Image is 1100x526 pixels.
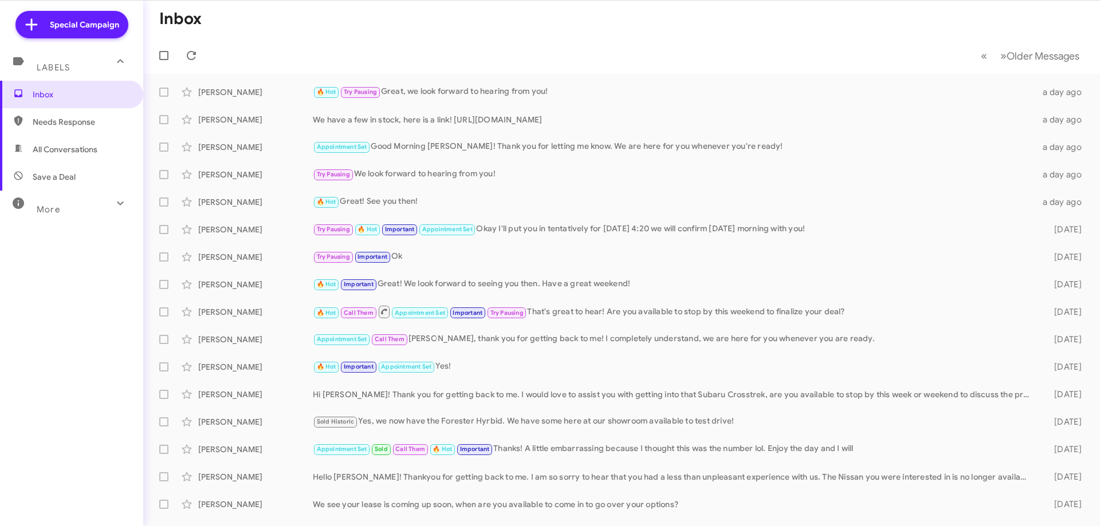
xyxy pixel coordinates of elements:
span: Appointment Set [422,226,473,233]
span: » [1000,49,1007,63]
div: [DATE] [1036,471,1091,483]
span: Try Pausing [317,171,350,178]
div: [DATE] [1036,499,1091,510]
div: [DATE] [1036,361,1091,373]
div: [PERSON_NAME] [198,224,313,235]
div: Hi [PERSON_NAME]! Thank you for getting back to me. I would love to assist you with getting into ... [313,389,1036,400]
span: Try Pausing [344,88,377,96]
div: [DATE] [1036,279,1091,290]
div: Good Morning [PERSON_NAME]! Thank you for letting me know. We are here for you whenever you're re... [313,140,1036,153]
span: 🔥 Hot [317,198,336,205]
div: We have a few in stock, here is a link! [URL][DOMAIN_NAME] [313,114,1036,125]
div: Hello [PERSON_NAME]! Thankyou for getting back to me. I am so sorry to hear that you had a less t... [313,471,1036,483]
div: [PERSON_NAME] [198,389,313,400]
div: a day ago [1036,196,1091,208]
div: [PERSON_NAME] [198,86,313,98]
span: Call Them [395,445,425,453]
div: [PERSON_NAME] [198,114,313,125]
div: [PERSON_NAME] [198,306,313,318]
button: Previous [974,44,994,68]
span: Labels [37,62,70,73]
span: Call Them [344,309,374,317]
span: Try Pausing [317,226,350,233]
div: a day ago [1036,114,1091,125]
span: 🔥 Hot [317,280,336,288]
div: [PERSON_NAME] [198,279,313,290]
div: Okay I'll put you in tentatively for [DATE] 4:20 we will confirm [DATE] morning with you! [313,223,1036,236]
span: 🔥 Hot [317,88,336,96]
div: [PERSON_NAME] [198,444,313,455]
span: 🔥 Hot [317,363,336,370]
span: Inbox [33,89,130,100]
span: Call Them [375,335,404,343]
span: Important [357,253,387,260]
div: [PERSON_NAME] [198,334,313,345]
span: Sold Historic [317,418,355,425]
span: Appointment Set [317,143,367,151]
div: a day ago [1036,169,1091,180]
div: [PERSON_NAME] [198,416,313,428]
div: Yes! [313,360,1036,373]
div: [DATE] [1036,251,1091,263]
div: [DATE] [1036,306,1091,318]
span: 🔥 Hot [433,445,452,453]
span: Appointment Set [381,363,431,370]
span: All Conversations [33,144,97,155]
div: a day ago [1036,141,1091,153]
span: Important [344,363,374,370]
span: Appointment Set [395,309,445,317]
div: [PERSON_NAME] [198,251,313,263]
div: [PERSON_NAME] [198,141,313,153]
span: 🔥 Hot [357,226,377,233]
span: More [37,204,60,215]
div: Great, we look forward to hearing from you! [313,85,1036,98]
span: Appointment Set [317,335,367,343]
h1: Inbox [159,10,202,28]
div: [PERSON_NAME] [198,169,313,180]
span: 🔥 Hot [317,309,336,317]
div: [PERSON_NAME] [198,361,313,373]
div: a day ago [1036,86,1091,98]
span: Older Messages [1007,50,1079,62]
div: [DATE] [1036,444,1091,455]
div: Yes, we now have the Forester Hyrbid. We have some here at our showroom available to test drive! [313,415,1036,428]
span: Special Campaign [50,19,119,30]
div: That's great to hear! Are you available to stop by this weekend to finalize your deal? [313,304,1036,319]
span: Save a Deal [33,171,76,183]
div: [DATE] [1036,416,1091,428]
button: Next [993,44,1086,68]
div: [DATE] [1036,334,1091,345]
div: [PERSON_NAME], thank you for getting back to me! I completely understand, we are here for you whe... [313,333,1036,346]
div: [DATE] [1036,224,1091,235]
div: We look forward to hearing from you! [313,168,1036,181]
div: [PERSON_NAME] [198,196,313,208]
div: Great! See you then! [313,195,1036,208]
div: We see your lease is coming up soon, when are you available to come in to go over your options? [313,499,1036,510]
div: [PERSON_NAME] [198,471,313,483]
a: Special Campaign [15,11,128,38]
span: Important [460,445,490,453]
span: Sold [375,445,388,453]
span: Important [344,280,374,288]
span: Try Pausing [317,253,350,260]
nav: Page navigation example [975,44,1086,68]
span: Appointment Set [317,445,367,453]
span: Try Pausing [490,309,524,317]
span: Important [385,226,415,233]
div: [DATE] [1036,389,1091,400]
span: Needs Response [33,116,130,128]
div: Ok [313,250,1036,263]
div: Great! We look forward to seeing you then. Have a great weekend! [313,278,1036,291]
span: Important [453,309,482,317]
div: Thanks! A little embarrassing because I thought this was the number lol. Enjoy the day and I will [313,442,1036,456]
span: « [981,49,987,63]
div: [PERSON_NAME] [198,499,313,510]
